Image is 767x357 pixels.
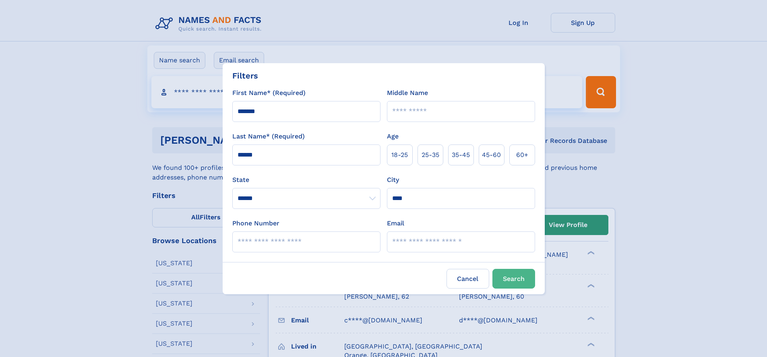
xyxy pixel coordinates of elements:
span: 18‑25 [391,150,408,160]
label: City [387,175,399,185]
label: Middle Name [387,88,428,98]
button: Search [492,269,535,289]
span: 25‑35 [422,150,439,160]
label: Email [387,219,404,228]
span: 60+ [516,150,528,160]
label: Cancel [447,269,489,289]
label: Phone Number [232,219,279,228]
div: Filters [232,70,258,82]
label: First Name* (Required) [232,88,306,98]
label: Last Name* (Required) [232,132,305,141]
span: 35‑45 [452,150,470,160]
label: Age [387,132,399,141]
span: 45‑60 [482,150,501,160]
label: State [232,175,380,185]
